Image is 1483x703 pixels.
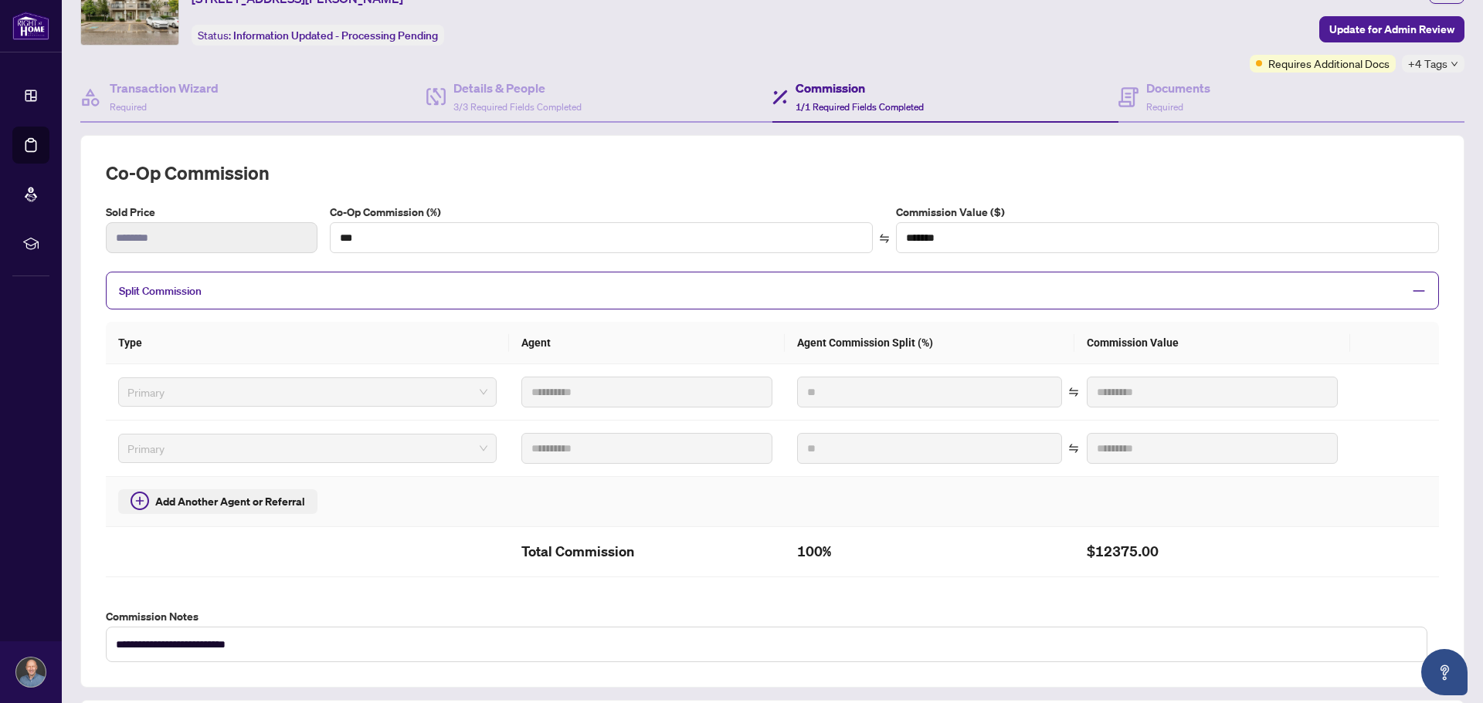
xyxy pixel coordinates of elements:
th: Agent [509,322,785,364]
span: Update for Admin Review [1329,17,1454,42]
span: swap [1068,387,1079,397]
span: swap [1068,443,1079,454]
label: Commission Notes [106,608,1439,625]
h4: Transaction Wizard [110,79,219,97]
span: Required [110,101,147,113]
div: Status: [192,25,444,46]
h2: $12375.00 [1087,539,1338,564]
label: Co-Op Commission (%) [330,204,873,221]
h4: Commission [796,79,924,97]
span: +4 Tags [1408,55,1447,73]
th: Commission Value [1074,322,1350,364]
label: Commission Value ($) [896,204,1439,221]
span: Required [1146,101,1183,113]
h2: Co-op Commission [106,161,1439,185]
img: Profile Icon [16,657,46,687]
span: plus-circle [131,492,149,510]
span: Split Commission [119,284,202,298]
span: Requires Additional Docs [1268,55,1390,72]
button: Add Another Agent or Referral [118,489,317,514]
label: Sold Price [106,204,317,221]
span: Primary [127,437,487,460]
h4: Details & People [453,79,582,97]
th: Type [106,322,509,364]
span: swap [879,233,890,244]
button: Open asap [1421,649,1468,695]
span: Primary [127,380,487,404]
span: down [1451,60,1458,68]
span: Add Another Agent or Referral [155,493,305,510]
h2: 100% [797,539,1062,564]
div: Split Commission [106,272,1439,309]
h4: Documents [1146,79,1210,97]
span: 1/1 Required Fields Completed [796,101,924,113]
th: Agent Commission Split (%) [785,322,1074,364]
img: logo [12,12,49,40]
span: 3/3 Required Fields Completed [453,101,582,113]
span: Information Updated - Processing Pending [233,29,438,42]
h2: Total Commission [521,539,772,564]
button: Update for Admin Review [1319,16,1464,42]
span: minus [1412,284,1426,298]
